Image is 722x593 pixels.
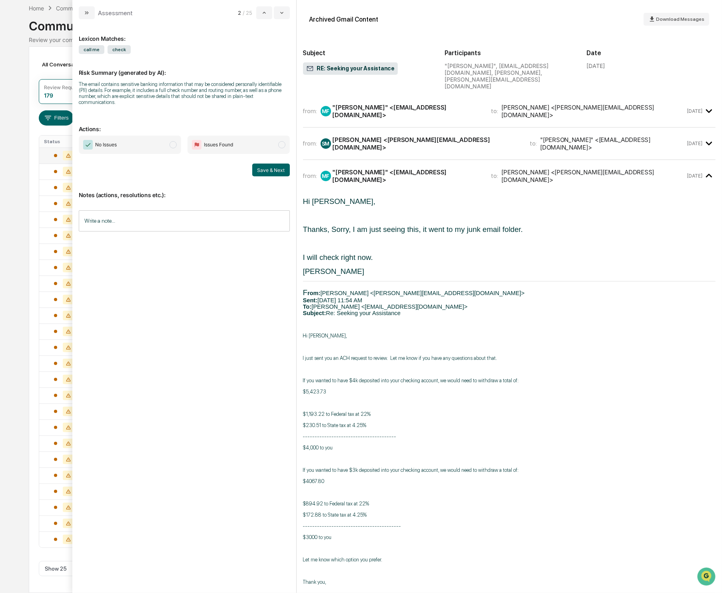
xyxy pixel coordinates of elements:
h2: Participants [445,49,574,57]
p: Actions: [79,116,290,132]
span: Attestations [66,101,99,109]
span: to: [491,172,499,180]
p: $4,000 to you [303,445,716,451]
b: Sent: [303,297,318,303]
div: Review Required [44,84,82,90]
div: "[PERSON_NAME]" <[EMAIL_ADDRESS][DOMAIN_NAME]> [540,136,685,151]
span: rom: [307,290,321,296]
div: [PERSON_NAME] <[PERSON_NAME][EMAIL_ADDRESS][DOMAIN_NAME]> [502,168,686,184]
span: RE: Seeking your Assistance [306,65,395,73]
span: Download Messages [656,16,704,22]
div: Home [29,5,44,12]
div: 🔎 [8,117,14,123]
span: I will check right now. [303,253,373,262]
div: MF [321,106,331,116]
div: 179 [44,92,53,99]
a: 🖐️Preclearance [5,98,55,112]
span: F [303,288,307,297]
span: Pylon [80,136,97,142]
time: Thursday, August 7, 2025 at 3:19:41 PM [687,173,702,179]
div: The email contains sensitive banking information that may be considered personally identifiable (... [79,81,290,105]
th: Status [39,136,89,148]
time: Thursday, August 7, 2025 at 8:46:01 AM [687,108,702,114]
p: $3000 to you [303,534,716,540]
p: $894.92 to Federal tax at 22% [303,501,716,507]
span: [PERSON_NAME] <[PERSON_NAME][EMAIL_ADDRESS][DOMAIN_NAME]> [DATE] 11:54 AM [PERSON_NAME] <[EMAIL_A... [303,290,525,316]
a: 🔎Data Lookup [5,113,54,127]
div: SM [321,138,331,149]
p: Thank you, [303,579,716,585]
div: 🗄️ [58,102,64,108]
div: [PERSON_NAME] <[PERSON_NAME][EMAIL_ADDRESS][DOMAIN_NAME]> [333,136,521,151]
input: Clear [21,36,132,45]
span: from: [303,107,317,115]
span: [PERSON_NAME] [303,267,364,276]
div: All Conversations [39,58,99,71]
p: How can we help? [8,17,146,30]
span: Thanks, Sorry, I am just seeing this, it went to my junk email folder. [303,225,523,234]
div: 🖐️ [8,102,14,108]
b: Subject: [303,310,326,316]
img: Checkmark [83,140,93,150]
p: If you wanted to have $4k deposited into your checking account, we would need to withdraw a total... [303,377,716,383]
span: Hi [PERSON_NAME], [303,197,375,206]
div: Start new chat [27,61,131,69]
button: Download Messages [644,13,709,26]
button: Filters [39,110,74,126]
div: "[PERSON_NAME]" <[EMAIL_ADDRESS][DOMAIN_NAME]> [333,168,482,184]
h2: Subject [303,49,432,57]
p: $1,193.22 to Federal tax at 22% [303,411,716,417]
button: Start new chat [136,64,146,73]
span: 2 [238,10,241,16]
p: $4067.80 [303,478,716,484]
a: Powered byPylon [56,135,97,142]
div: Communications Archive [29,12,693,33]
span: to: [491,107,499,115]
div: Communications Archive [56,5,121,12]
span: Preclearance [16,101,52,109]
div: Archived Gmail Content [309,16,379,23]
b: To: [303,303,312,310]
h2: Date [586,49,716,57]
img: 1746055101610-c473b297-6a78-478c-a979-82029cc54cd1 [8,61,22,76]
p: --------------------------------------- [303,433,716,439]
div: Assessment [98,9,133,17]
p: $230.51 to State tax at 4.25% [303,422,716,428]
div: Lexicon Matches: [79,26,290,42]
span: Issues Found [204,141,233,149]
span: from: [303,140,317,147]
div: We're available if you need us! [27,69,101,76]
p: If you wanted to have $3k deposited into your checking account, we would need to withdraw a total... [303,467,716,473]
div: [PERSON_NAME] <[PERSON_NAME][EMAIL_ADDRESS][DOMAIN_NAME]> [502,104,686,119]
p: I just sent you an ACH request to review. Let me know if you have any questions about that. [303,355,716,361]
span: Data Lookup [16,116,50,124]
img: Flag [192,140,201,150]
div: "[PERSON_NAME]", [EMAIL_ADDRESS][DOMAIN_NAME], [PERSON_NAME], [PERSON_NAME][EMAIL_ADDRESS][DOMAIN... [445,62,574,90]
span: No Issues [95,141,117,149]
time: Thursday, August 7, 2025 at 11:53:47 AM [687,140,702,146]
button: Save & Next [252,164,290,176]
span: check [108,45,131,54]
p: Hi [PERSON_NAME], [303,333,716,339]
span: from: [303,172,317,180]
div: "[PERSON_NAME]" <[EMAIL_ADDRESS][DOMAIN_NAME]> [333,104,482,119]
a: 🗄️Attestations [55,98,102,112]
p: Notes (actions, resolutions etc.): [79,182,290,198]
div: MF [321,171,331,181]
div: [DATE] [586,62,605,69]
p: Let me know which option you prefer. [303,557,716,563]
p: Risk Summary (generated by AI): [79,60,290,76]
p: $172.88 to State tax at 4.25% [303,512,716,518]
span: call me [79,45,104,54]
p: ----------------------------------------- [303,523,716,529]
span: to: [530,140,537,147]
iframe: Open customer support [696,567,718,588]
div: Review your communication records across channels [29,36,693,43]
span: / 25 [243,10,255,16]
p: $5,423.73 [303,389,716,395]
